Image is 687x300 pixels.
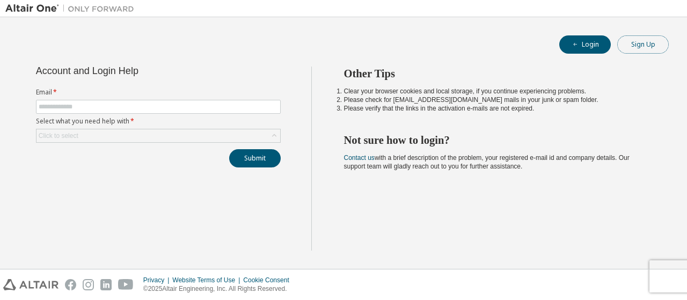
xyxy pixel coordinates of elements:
li: Please verify that the links in the activation e-mails are not expired. [344,104,650,113]
img: altair_logo.svg [3,279,59,290]
img: Altair One [5,3,140,14]
div: Click to select [36,129,280,142]
p: © 2025 Altair Engineering, Inc. All Rights Reserved. [143,284,296,294]
button: Login [559,35,611,54]
h2: Other Tips [344,67,650,81]
div: Privacy [143,276,172,284]
img: instagram.svg [83,279,94,290]
label: Select what you need help with [36,117,281,126]
div: Cookie Consent [243,276,295,284]
img: facebook.svg [65,279,76,290]
button: Sign Up [617,35,669,54]
li: Please check for [EMAIL_ADDRESS][DOMAIN_NAME] mails in your junk or spam folder. [344,96,650,104]
img: youtube.svg [118,279,134,290]
li: Clear your browser cookies and local storage, if you continue experiencing problems. [344,87,650,96]
h2: Not sure how to login? [344,133,650,147]
img: linkedin.svg [100,279,112,290]
div: Website Terms of Use [172,276,243,284]
label: Email [36,88,281,97]
span: with a brief description of the problem, your registered e-mail id and company details. Our suppo... [344,154,630,170]
div: Click to select [39,131,78,140]
button: Submit [229,149,281,167]
a: Contact us [344,154,375,162]
div: Account and Login Help [36,67,232,75]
